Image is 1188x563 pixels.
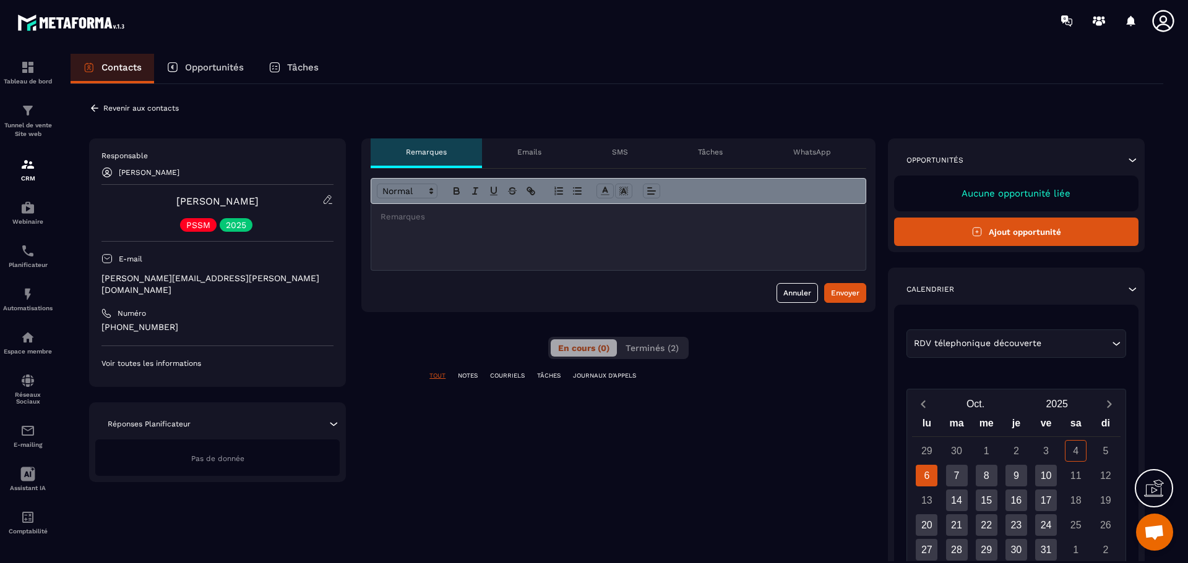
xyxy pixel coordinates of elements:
[946,465,968,486] div: 7
[20,60,35,75] img: formation
[3,528,53,535] p: Comptabilité
[573,371,636,380] p: JOURNAUX D'APPELS
[971,415,1001,436] div: me
[946,489,968,511] div: 14
[71,54,154,83] a: Contacts
[3,277,53,321] a: automationsautomationsAutomatisations
[186,221,210,229] p: PSSM
[912,415,942,436] div: lu
[906,284,954,294] p: Calendrier
[406,147,447,157] p: Remarques
[1065,489,1087,511] div: 18
[20,373,35,388] img: social-network
[3,261,53,268] p: Planificateur
[3,191,53,234] a: automationsautomationsWebinaire
[558,343,609,353] span: En cours (0)
[1065,440,1087,462] div: 4
[916,440,937,462] div: 29
[698,147,723,157] p: Tâches
[119,254,142,264] p: E-mail
[976,440,997,462] div: 1
[916,539,937,561] div: 27
[1095,539,1116,561] div: 2
[612,147,628,157] p: SMS
[1005,440,1027,462] div: 2
[1035,539,1057,561] div: 31
[1065,514,1087,536] div: 25
[1098,396,1121,412] button: Next month
[176,195,259,207] a: [PERSON_NAME]
[1035,440,1057,462] div: 3
[906,155,963,165] p: Opportunités
[3,414,53,457] a: emailemailE-mailing
[946,539,968,561] div: 28
[103,104,179,112] p: Revenir aux contacts
[3,51,53,94] a: formationformationTableau de bord
[1095,440,1116,462] div: 5
[191,454,244,463] span: Pas de donnée
[1005,514,1027,536] div: 23
[1001,415,1031,436] div: je
[256,54,331,83] a: Tâches
[154,54,256,83] a: Opportunités
[20,330,35,345] img: automations
[429,371,445,380] p: TOUT
[906,188,1126,199] p: Aucune opportunité liée
[906,329,1126,358] div: Search for option
[101,273,334,296] p: [PERSON_NAME][EMAIL_ADDRESS][PERSON_NAME][DOMAIN_NAME]
[118,308,146,318] p: Numéro
[1061,415,1091,436] div: sa
[20,200,35,215] img: automations
[20,103,35,118] img: formation
[976,514,997,536] div: 22
[3,148,53,191] a: formationformationCRM
[1035,514,1057,536] div: 24
[626,343,679,353] span: Terminés (2)
[551,339,617,357] button: En cours (0)
[517,147,541,157] p: Emails
[1035,489,1057,511] div: 17
[3,441,53,448] p: E-mailing
[20,423,35,438] img: email
[3,175,53,182] p: CRM
[1005,539,1027,561] div: 30
[1044,337,1109,350] input: Search for option
[185,62,244,73] p: Opportunités
[1031,415,1061,436] div: ve
[946,440,968,462] div: 30
[942,415,971,436] div: ma
[458,371,478,380] p: NOTES
[490,371,525,380] p: COURRIELS
[17,11,129,34] img: logo
[1091,415,1121,436] div: di
[912,440,1121,561] div: Calendar days
[894,218,1138,246] button: Ajout opportunité
[101,321,334,333] p: [PHONE_NUMBER]
[3,457,53,501] a: Assistant IA
[1095,514,1116,536] div: 26
[1005,465,1027,486] div: 9
[20,287,35,302] img: automations
[831,287,859,299] div: Envoyer
[618,339,686,357] button: Terminés (2)
[3,234,53,277] a: schedulerschedulerPlanificateur
[3,391,53,405] p: Réseaux Sociaux
[101,358,334,368] p: Voir toutes les informations
[3,94,53,148] a: formationformationTunnel de vente Site web
[3,348,53,355] p: Espace membre
[911,337,1044,350] span: RDV télephonique découverte
[935,393,1017,415] button: Open months overlay
[3,364,53,414] a: social-networksocial-networkRéseaux Sociaux
[1095,489,1116,511] div: 19
[1065,539,1087,561] div: 1
[101,62,142,73] p: Contacts
[3,218,53,225] p: Webinaire
[1035,465,1057,486] div: 10
[3,321,53,364] a: automationsautomationsEspace membre
[101,151,334,161] p: Responsable
[1065,465,1087,486] div: 11
[793,147,831,157] p: WhatsApp
[537,371,561,380] p: TÂCHES
[912,415,1121,561] div: Calendar wrapper
[3,485,53,491] p: Assistant IA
